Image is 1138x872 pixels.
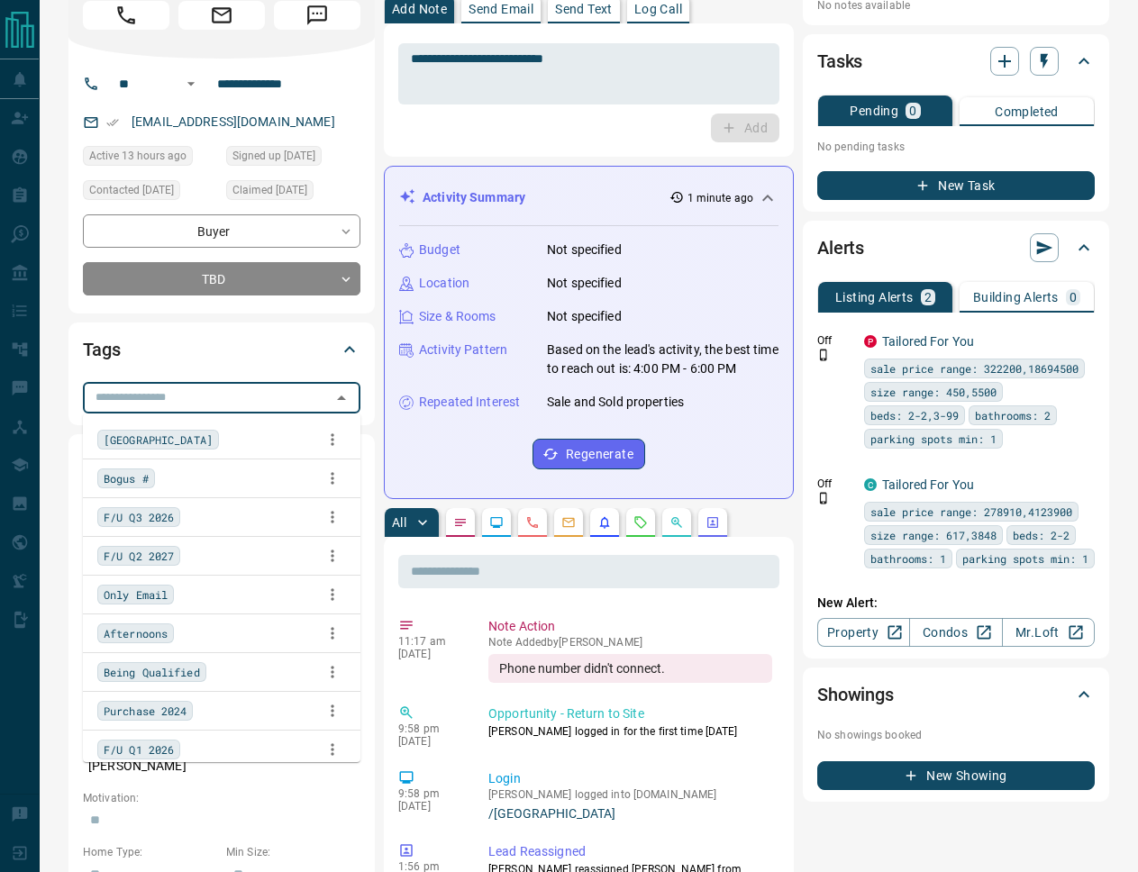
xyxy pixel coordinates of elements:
p: 9:58 pm [398,787,461,800]
span: Purchase 2024 [104,702,187,720]
p: 0 [909,104,916,117]
span: Being Qualified [104,663,200,681]
p: Min Size: [226,844,360,860]
svg: Push Notification Only [817,492,830,504]
div: Activity Summary1 minute ago [399,181,778,214]
p: Send Email [469,3,533,15]
svg: Listing Alerts [597,515,612,530]
p: Completed [995,105,1059,118]
span: sale price range: 322200,18694500 [870,359,1079,377]
a: /[GEOGRAPHIC_DATA] [488,806,772,821]
p: Lead Reassigned [488,842,772,861]
span: F/U Q3 2026 [104,508,174,526]
span: bathrooms: 1 [870,550,946,568]
span: Only Email [104,586,168,604]
p: Add Note [392,3,447,15]
p: Note Action [488,617,772,636]
p: 0 [1070,291,1077,304]
svg: Notes [453,515,468,530]
p: Activity Summary [423,188,525,207]
p: [DATE] [398,735,461,748]
span: Email [178,1,265,30]
p: 1 minute ago [687,190,753,206]
div: Buyer [83,214,360,248]
div: property.ca [864,335,877,348]
p: Repeated Interest [419,393,520,412]
p: [PERSON_NAME] logged into [DOMAIN_NAME] [488,788,772,801]
span: beds: 2-2 [1013,526,1070,544]
p: Sale and Sold properties [547,393,684,412]
h2: Tasks [817,47,862,76]
p: Off [817,332,853,349]
p: 11:17 am [398,635,461,648]
div: Phone number didn't connect. [488,654,772,683]
span: parking spots min: 1 [870,430,997,448]
p: No showings booked [817,727,1095,743]
p: Off [817,476,853,492]
div: condos.ca [864,478,877,491]
svg: Email Verified [106,116,119,129]
h2: Showings [817,680,894,709]
p: Activity Pattern [419,341,507,359]
div: Tue Jun 24 2025 [226,180,360,205]
svg: Opportunities [669,515,684,530]
h2: Alerts [817,233,864,262]
div: Tasks [817,40,1095,83]
div: Tags [83,328,360,371]
p: Not specified [547,274,622,293]
span: Signed up [DATE] [232,147,315,165]
a: Condos [909,618,1002,647]
div: Sat Sep 05 2020 [226,146,360,171]
span: Bogus # [104,469,149,487]
button: New Task [817,171,1095,200]
svg: Lead Browsing Activity [489,515,504,530]
svg: Emails [561,515,576,530]
p: Not specified [547,307,622,326]
button: Regenerate [533,439,645,469]
span: Active 13 hours ago [89,147,187,165]
span: bathrooms: 2 [975,406,1051,424]
p: Budget [419,241,460,259]
a: Mr.Loft [1002,618,1095,647]
p: Opportunity - Return to Site [488,704,772,723]
div: TBD [83,262,360,295]
p: Log Call [634,3,682,15]
p: New Alert: [817,594,1095,613]
span: F/U Q1 2026 [104,740,174,758]
a: Tailored For You [882,477,974,492]
p: Note Added by [PERSON_NAME] [488,636,772,649]
p: 9:58 pm [398,722,461,735]
span: size range: 617,3848 [870,526,997,544]
p: Listing Alerts [835,291,914,304]
span: Call [83,1,169,30]
span: [GEOGRAPHIC_DATA] [104,431,213,449]
p: [DATE] [398,800,461,813]
span: Contacted [DATE] [89,181,174,199]
p: Based on the lead's activity, the best time to reach out is: 4:00 PM - 6:00 PM [547,341,778,378]
p: All [392,516,406,529]
div: Showings [817,673,1095,716]
svg: Requests [633,515,648,530]
svg: Push Notification Only [817,349,830,361]
p: Not specified [547,241,622,259]
a: [EMAIL_ADDRESS][DOMAIN_NAME] [132,114,335,129]
button: New Showing [817,761,1095,790]
h2: Tags [83,335,120,364]
p: Motivation: [83,790,360,806]
p: Pending [850,104,898,117]
div: Sat Sep 12 2020 [83,180,217,205]
p: Home Type: [83,844,217,860]
span: Message [274,1,360,30]
span: Afternoons [104,624,168,642]
button: Open [180,73,202,95]
p: Building Alerts [973,291,1059,304]
button: Close [329,386,354,411]
p: 2 [924,291,932,304]
a: Property [817,618,910,647]
a: Tailored For You [882,334,974,349]
p: No pending tasks [817,133,1095,160]
span: beds: 2-2,3-99 [870,406,959,424]
p: Location [419,274,469,293]
p: Login [488,769,772,788]
span: parking spots min: 1 [962,550,1088,568]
